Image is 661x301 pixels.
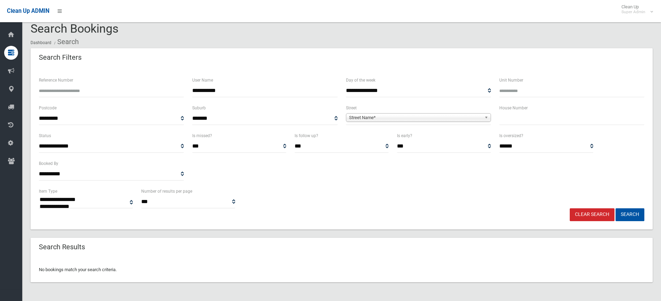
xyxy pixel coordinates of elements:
[499,76,523,84] label: Unit Number
[39,104,57,112] label: Postcode
[141,187,192,195] label: Number of results per page
[192,132,212,140] label: Is missed?
[31,240,93,254] header: Search Results
[499,132,523,140] label: Is oversized?
[31,257,653,282] div: No bookings match your search criteria.
[192,104,206,112] label: Suburb
[295,132,318,140] label: Is follow up?
[616,208,644,221] button: Search
[7,8,49,14] span: Clean Up ADMIN
[31,40,51,45] a: Dashboard
[618,4,652,15] span: Clean Up
[349,114,482,122] span: Street Name*
[570,208,615,221] a: Clear Search
[346,104,357,112] label: Street
[192,76,213,84] label: User Name
[621,9,645,15] small: Super Admin
[39,187,57,195] label: Item Type
[39,132,51,140] label: Status
[39,160,58,167] label: Booked By
[39,76,73,84] label: Reference Number
[31,22,119,35] span: Search Bookings
[346,76,375,84] label: Day of the week
[397,132,412,140] label: Is early?
[31,51,90,64] header: Search Filters
[499,104,528,112] label: House Number
[52,35,79,48] li: Search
